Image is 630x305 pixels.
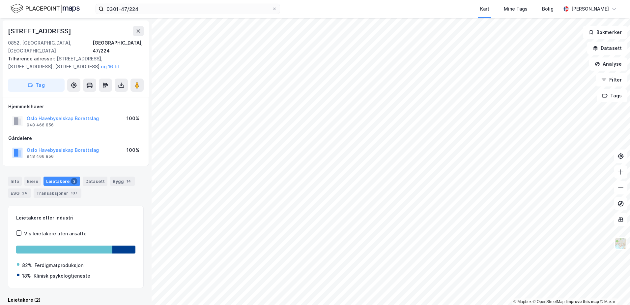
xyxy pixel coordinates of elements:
[8,296,144,304] div: Leietakere (2)
[480,5,489,13] div: Kart
[110,177,135,186] div: Bygg
[70,190,79,196] div: 107
[597,273,630,305] div: Kontrollprogram for chat
[127,146,139,154] div: 100%
[34,272,90,280] div: Klinisk psykologtjeneste
[24,230,87,238] div: Vis leietakere uten ansatte
[21,190,28,196] div: 24
[589,57,627,71] button: Analyse
[597,273,630,305] iframe: Chat Widget
[34,188,81,198] div: Transaksjoner
[587,42,627,55] button: Datasett
[22,272,31,280] div: 18%
[566,299,599,304] a: Improve this map
[24,177,41,186] div: Eiere
[8,55,138,71] div: [STREET_ADDRESS], [STREET_ADDRESS], [STREET_ADDRESS]
[125,178,132,185] div: 14
[127,115,139,122] div: 100%
[104,4,272,14] input: Søk på adresse, matrikkel, gårdeiere, leietakere eller personer
[571,5,609,13] div: [PERSON_NAME]
[533,299,565,304] a: OpenStreetMap
[16,214,135,222] div: Leietakere etter industri
[504,5,528,13] div: Mine Tags
[8,134,143,142] div: Gårdeiere
[83,177,107,186] div: Datasett
[8,26,72,36] div: [STREET_ADDRESS]
[8,103,143,111] div: Hjemmelshaver
[615,237,627,250] img: Z
[8,79,65,92] button: Tag
[597,89,627,102] button: Tags
[71,178,77,185] div: 2
[43,177,80,186] div: Leietakere
[596,73,627,86] button: Filter
[542,5,554,13] div: Bolig
[8,177,22,186] div: Info
[8,56,57,61] span: Tilhørende adresser:
[583,26,627,39] button: Bokmerker
[22,261,32,269] div: 82%
[35,261,83,269] div: Ferdigmatproduksjon
[93,39,144,55] div: [GEOGRAPHIC_DATA], 47/224
[27,122,54,128] div: 948 466 856
[11,3,80,15] img: logo.f888ab2527a4732fd821a326f86c7f29.svg
[513,299,531,304] a: Mapbox
[8,39,93,55] div: 0852, [GEOGRAPHIC_DATA], [GEOGRAPHIC_DATA]
[8,188,31,198] div: ESG
[27,154,54,159] div: 948 466 856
